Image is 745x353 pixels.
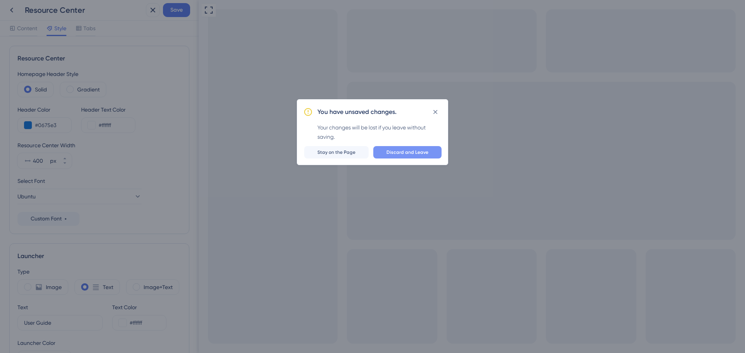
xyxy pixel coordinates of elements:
span: User Guide [7,2,36,11]
span: Stay on the Page [317,149,355,155]
h2: You have unsaved changes. [317,107,397,117]
div: 3 [41,4,43,10]
span: Discard and Leave [386,149,428,155]
div: Your changes will be lost if you leave without saving. [317,123,442,141]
